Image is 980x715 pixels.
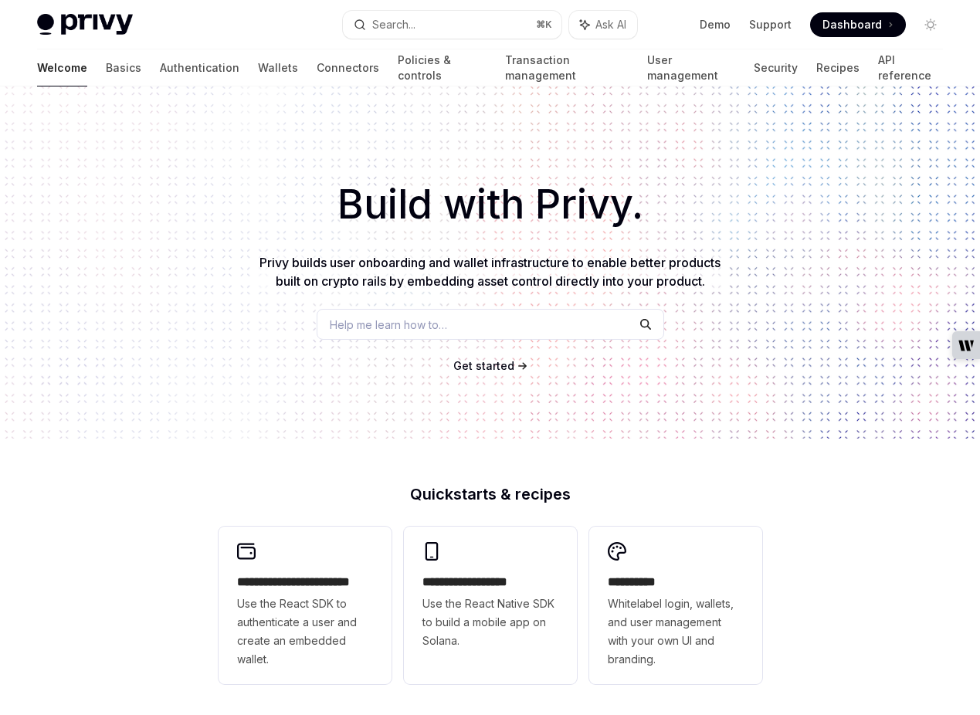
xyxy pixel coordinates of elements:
button: Search...⌘K [343,11,561,39]
a: **** *****Whitelabel login, wallets, and user management with your own UI and branding. [589,527,762,684]
a: Transaction management [505,49,629,86]
a: Welcome [37,49,87,86]
button: Toggle dark mode [918,12,943,37]
span: Help me learn how to… [330,317,447,333]
a: Get started [453,358,514,374]
button: Ask AI [569,11,637,39]
a: Basics [106,49,141,86]
a: Recipes [816,49,860,86]
a: Authentication [160,49,239,86]
span: ⌘ K [536,19,552,31]
a: Support [749,17,792,32]
span: Ask AI [595,17,626,32]
div: Search... [372,15,415,34]
a: Demo [700,17,731,32]
a: API reference [878,49,943,86]
h2: Quickstarts & recipes [219,486,762,502]
a: Dashboard [810,12,906,37]
span: Privy builds user onboarding and wallet infrastructure to enable better products built on crypto ... [259,255,721,289]
a: Policies & controls [398,49,487,86]
a: Connectors [317,49,379,86]
a: Wallets [258,49,298,86]
span: Use the React Native SDK to build a mobile app on Solana. [422,595,558,650]
span: Get started [453,359,514,372]
h1: Build with Privy. [25,175,955,235]
span: Dashboard [822,17,882,32]
span: Whitelabel login, wallets, and user management with your own UI and branding. [608,595,744,669]
span: Use the React SDK to authenticate a user and create an embedded wallet. [237,595,373,669]
a: **** **** **** ***Use the React Native SDK to build a mobile app on Solana. [404,527,577,684]
img: light logo [37,14,133,36]
a: Security [754,49,798,86]
a: User management [647,49,735,86]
